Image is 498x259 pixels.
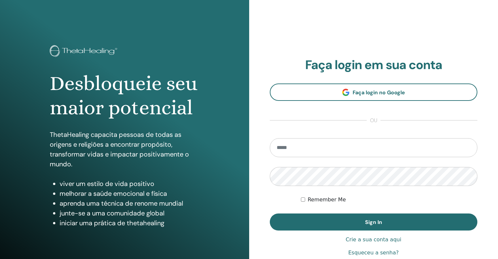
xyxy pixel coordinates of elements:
[50,71,199,120] h1: Desbloqueie seu maior potencial
[367,117,380,124] span: ou
[308,196,346,204] label: Remember Me
[365,219,382,226] span: Sign In
[60,179,199,189] li: viver um estilo de vida positivo
[348,249,399,257] a: Esqueceu a senha?
[301,196,477,204] div: Keep me authenticated indefinitely or until I manually logout
[270,213,478,231] button: Sign In
[270,83,478,101] a: Faça login no Google
[60,189,199,198] li: melhorar a saúde emocional e física
[60,208,199,218] li: junte-se a uma comunidade global
[346,236,401,244] a: Crie a sua conta aqui
[353,89,405,96] span: Faça login no Google
[60,218,199,228] li: iniciar uma prática de thetahealing
[60,198,199,208] li: aprenda uma técnica de renome mundial
[270,58,478,73] h2: Faça login em sua conta
[50,130,199,169] p: ThetaHealing capacita pessoas de todas as origens e religiões a encontrar propósito, transformar ...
